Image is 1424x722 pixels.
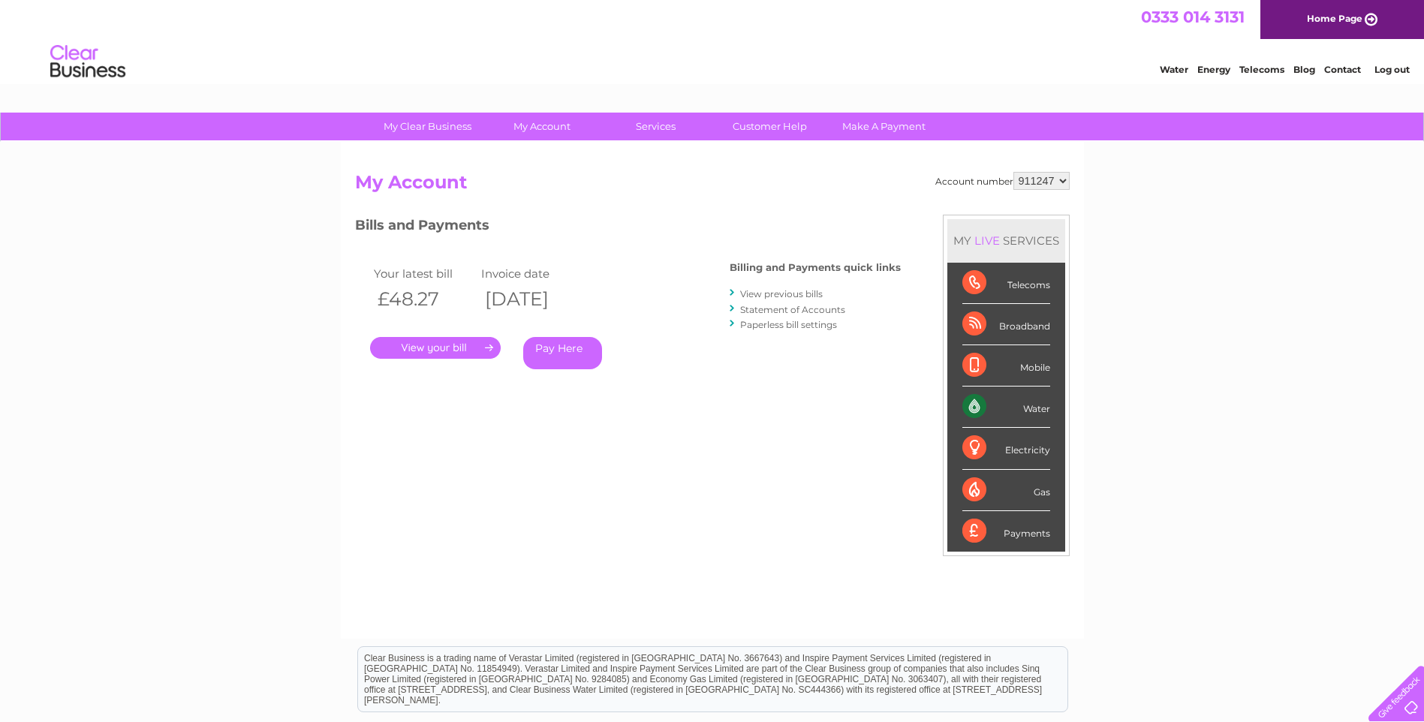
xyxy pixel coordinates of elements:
[730,262,901,273] h4: Billing and Payments quick links
[1324,64,1361,75] a: Contact
[1197,64,1230,75] a: Energy
[962,387,1050,428] div: Water
[962,511,1050,552] div: Payments
[477,284,586,314] th: [DATE]
[962,428,1050,469] div: Electricity
[708,113,832,140] a: Customer Help
[1374,64,1410,75] a: Log out
[740,288,823,299] a: View previous bills
[962,263,1050,304] div: Telecoms
[1239,64,1284,75] a: Telecoms
[366,113,489,140] a: My Clear Business
[1160,64,1188,75] a: Water
[477,263,586,284] td: Invoice date
[355,215,901,241] h3: Bills and Payments
[480,113,604,140] a: My Account
[935,172,1070,190] div: Account number
[971,233,1003,248] div: LIVE
[523,337,602,369] a: Pay Here
[370,337,501,359] a: .
[358,8,1067,73] div: Clear Business is a trading name of Verastar Limited (registered in [GEOGRAPHIC_DATA] No. 3667643...
[50,39,126,85] img: logo.png
[355,172,1070,200] h2: My Account
[822,113,946,140] a: Make A Payment
[370,263,478,284] td: Your latest bill
[962,304,1050,345] div: Broadband
[594,113,718,140] a: Services
[962,345,1050,387] div: Mobile
[962,470,1050,511] div: Gas
[740,304,845,315] a: Statement of Accounts
[947,219,1065,262] div: MY SERVICES
[740,319,837,330] a: Paperless bill settings
[1293,64,1315,75] a: Blog
[1141,8,1245,26] a: 0333 014 3131
[370,284,478,314] th: £48.27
